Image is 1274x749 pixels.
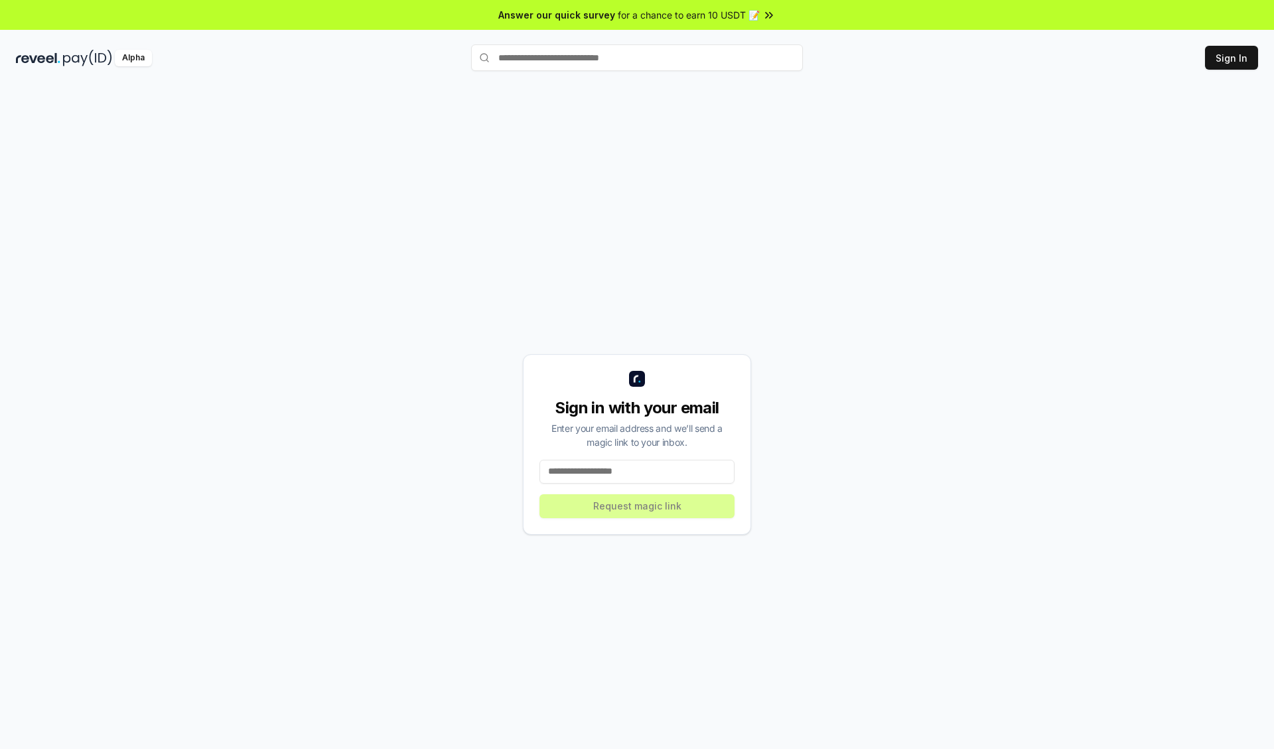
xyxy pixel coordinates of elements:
img: reveel_dark [16,50,60,66]
div: Enter your email address and we’ll send a magic link to your inbox. [539,421,735,449]
img: pay_id [63,50,112,66]
div: Sign in with your email [539,397,735,419]
button: Sign In [1205,46,1258,70]
span: for a chance to earn 10 USDT 📝 [618,8,760,22]
span: Answer our quick survey [498,8,615,22]
div: Alpha [115,50,152,66]
img: logo_small [629,371,645,387]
